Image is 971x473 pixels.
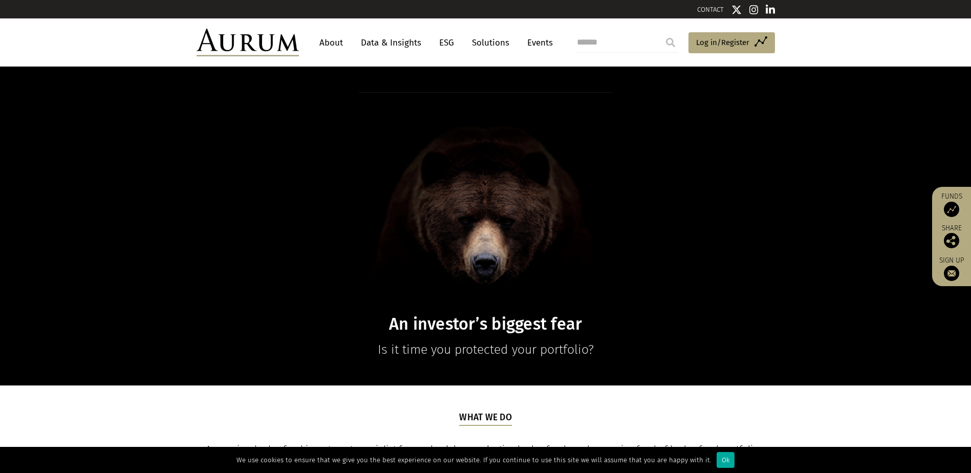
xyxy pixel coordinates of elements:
[696,36,749,49] span: Log in/Register
[944,233,959,248] img: Share this post
[688,32,775,54] a: Log in/Register
[197,29,299,56] img: Aurum
[434,33,459,52] a: ESG
[467,33,514,52] a: Solutions
[937,192,966,217] a: Funds
[459,411,512,425] h5: What we do
[660,32,681,53] input: Submit
[522,33,553,52] a: Events
[731,5,742,15] img: Twitter icon
[766,5,775,15] img: Linkedin icon
[749,5,759,15] img: Instagram icon
[944,266,959,281] img: Sign up to our newsletter
[944,202,959,217] img: Access Funds
[206,444,765,470] span: Aurum is a hedge fund investment specialist focused solely on selecting hedge funds and managing ...
[937,256,966,281] a: Sign up
[937,225,966,248] div: Share
[697,6,724,13] a: CONTACT
[288,314,683,334] h1: An investor’s biggest fear
[314,33,348,52] a: About
[288,339,683,360] p: Is it time you protected your portfolio?
[356,33,426,52] a: Data & Insights
[717,452,735,468] div: Ok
